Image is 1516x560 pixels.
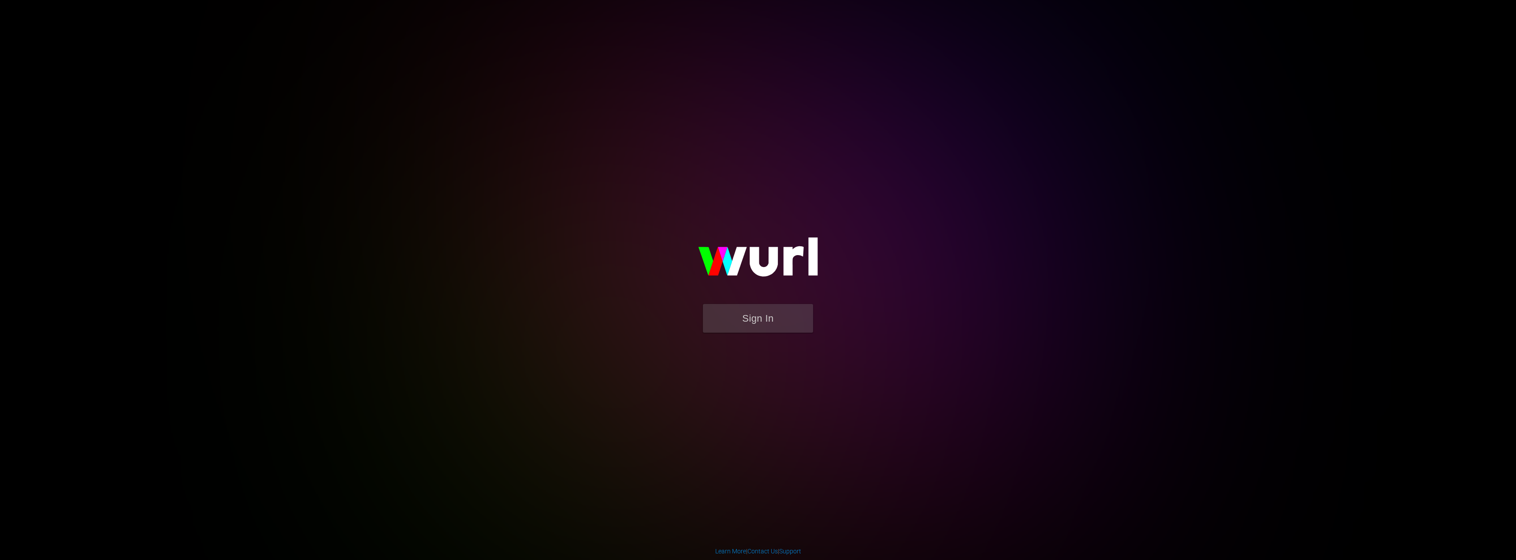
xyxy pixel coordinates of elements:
a: Support [779,548,801,555]
button: Sign In [703,304,813,333]
img: wurl-logo-on-black-223613ac3d8ba8fe6dc639794a292ebdb59501304c7dfd60c99c58986ef67473.svg [670,219,846,304]
a: Contact Us [747,548,778,555]
div: | | [715,547,801,556]
a: Learn More [715,548,746,555]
